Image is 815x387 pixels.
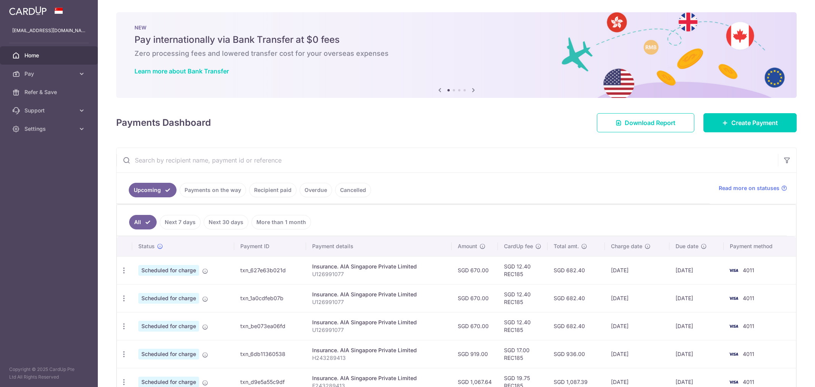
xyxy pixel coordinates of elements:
[726,266,741,275] img: Bank Card
[625,118,676,127] span: Download Report
[458,242,477,250] span: Amount
[719,184,787,192] a: Read more on statuses
[676,242,698,250] span: Due date
[312,270,446,278] p: U126991077
[234,284,306,312] td: txn_1a0cdfeb07b
[160,215,201,229] a: Next 7 days
[312,263,446,270] div: Insurance. AIA Singapore Private Limited
[312,298,446,306] p: U126991077
[234,340,306,368] td: txn_6db11360538
[251,215,311,229] a: More than 1 month
[234,256,306,284] td: txn_627e63b021d
[669,284,724,312] td: [DATE]
[9,6,47,15] img: CardUp
[726,322,741,331] img: Bank Card
[743,295,754,301] span: 4011
[138,242,155,250] span: Status
[548,256,605,284] td: SGD 682.40
[138,321,199,332] span: Scheduled for charge
[306,236,452,256] th: Payment details
[452,340,498,368] td: SGD 919.00
[335,183,371,197] a: Cancelled
[24,88,75,96] span: Refer & Save
[743,379,754,385] span: 4011
[116,12,797,98] img: Bank transfer banner
[312,319,446,326] div: Insurance. AIA Singapore Private Limited
[548,284,605,312] td: SGD 682.40
[605,312,669,340] td: [DATE]
[138,265,199,276] span: Scheduled for charge
[498,284,548,312] td: SGD 12.40 REC185
[452,256,498,284] td: SGD 670.00
[134,67,229,75] a: Learn more about Bank Transfer
[731,118,778,127] span: Create Payment
[743,351,754,357] span: 4011
[312,374,446,382] div: Insurance. AIA Singapore Private Limited
[24,125,75,133] span: Settings
[452,312,498,340] td: SGD 670.00
[498,312,548,340] td: SGD 12.40 REC185
[12,27,86,34] p: [EMAIL_ADDRESS][DOMAIN_NAME]
[726,350,741,359] img: Bank Card
[300,183,332,197] a: Overdue
[743,323,754,329] span: 4011
[605,284,669,312] td: [DATE]
[498,340,548,368] td: SGD 17.00 REC185
[669,340,724,368] td: [DATE]
[724,236,796,256] th: Payment method
[134,34,778,46] h5: Pay internationally via Bank Transfer at $0 fees
[703,113,797,132] a: Create Payment
[597,113,694,132] a: Download Report
[138,349,199,359] span: Scheduled for charge
[611,242,642,250] span: Charge date
[24,107,75,114] span: Support
[726,294,741,303] img: Bank Card
[180,183,246,197] a: Payments on the way
[743,267,754,273] span: 4011
[24,52,75,59] span: Home
[504,242,533,250] span: CardUp fee
[312,326,446,334] p: U126991077
[24,70,75,78] span: Pay
[234,236,306,256] th: Payment ID
[129,215,157,229] a: All
[605,256,669,284] td: [DATE]
[117,148,778,172] input: Search by recipient name, payment id or reference
[669,312,724,340] td: [DATE]
[204,215,248,229] a: Next 30 days
[498,256,548,284] td: SGD 12.40 REC185
[249,183,297,197] a: Recipient paid
[312,354,446,362] p: H243289413
[669,256,724,284] td: [DATE]
[452,284,498,312] td: SGD 670.00
[234,312,306,340] td: txn_be073ea06fd
[554,242,579,250] span: Total amt.
[129,183,177,197] a: Upcoming
[312,346,446,354] div: Insurance. AIA Singapore Private Limited
[138,293,199,304] span: Scheduled for charge
[726,377,741,387] img: Bank Card
[548,340,605,368] td: SGD 936.00
[116,116,211,130] h4: Payments Dashboard
[312,291,446,298] div: Insurance. AIA Singapore Private Limited
[134,24,778,31] p: NEW
[719,184,779,192] span: Read more on statuses
[548,312,605,340] td: SGD 682.40
[605,340,669,368] td: [DATE]
[134,49,778,58] h6: Zero processing fees and lowered transfer cost for your overseas expenses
